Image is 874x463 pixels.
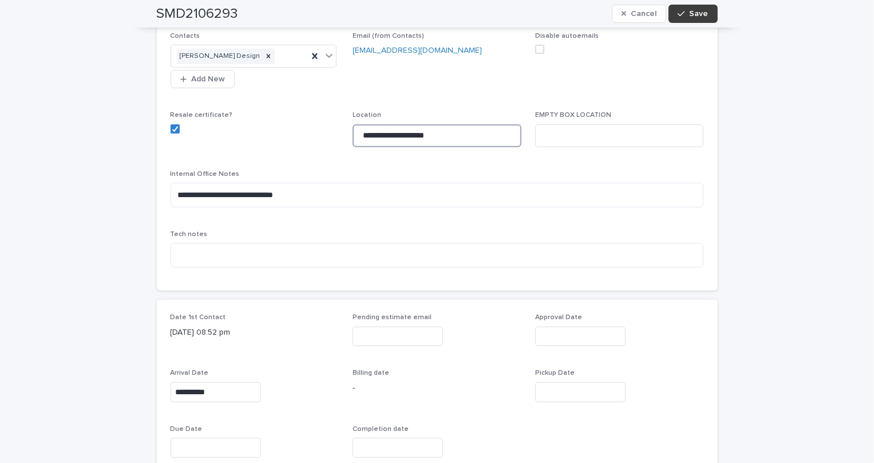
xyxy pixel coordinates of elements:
span: Date 1st Contact [171,314,226,321]
span: Contacts [171,33,200,40]
div: [PERSON_NAME] Design [177,49,262,64]
span: Approval Date [535,314,582,321]
p: [DATE] 08:52 pm [171,327,339,339]
span: Location [353,112,381,119]
a: [EMAIL_ADDRESS][DOMAIN_NAME] [353,46,482,54]
span: Email (from Contacts) [353,33,424,40]
button: Add New [171,70,235,88]
span: Tech notes [171,231,208,238]
p: - [353,382,521,394]
span: Cancel [631,10,657,18]
h2: SMD2106293 [157,6,238,22]
span: Pickup Date [535,370,575,376]
button: Cancel [612,5,667,23]
button: Save [669,5,717,23]
span: Due Date [171,426,203,433]
span: Resale certificate? [171,112,233,119]
span: Billing date [353,370,389,376]
span: Pending estimate email [353,314,432,321]
span: EMPTY BOX LOCATION [535,112,611,119]
span: Disable autoemails [535,33,599,40]
span: Save [690,10,709,18]
span: Arrival Date [171,370,209,376]
span: Internal Office Notes [171,171,240,178]
span: Completion date [353,426,409,433]
span: Add New [191,75,225,83]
